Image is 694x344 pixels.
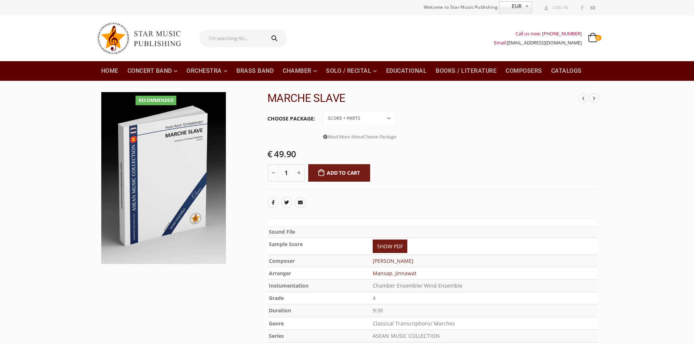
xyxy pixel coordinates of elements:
[269,228,295,235] b: Sound File
[294,197,306,208] a: Email
[373,270,416,277] a: Mansap, Jinnawat
[269,282,309,289] b: Instumentation
[269,294,284,301] b: Grade
[371,317,597,329] td: Classical Transcriptions/ Marches
[232,61,278,81] a: Brass Band
[371,280,597,292] td: Chamber Ensemble/ Wind Ensemble
[267,148,272,160] span: €
[264,29,287,47] button: Search
[268,164,279,182] button: -
[541,3,568,12] a: Log In
[269,257,295,264] b: Composer
[97,19,188,58] img: Star Music Publishing
[267,148,296,160] bdi: 49.90
[501,61,546,81] a: Composers
[373,306,596,316] p: 9:30
[294,164,305,182] button: +
[507,40,582,46] a: [EMAIL_ADDRESS][DOMAIN_NAME]
[269,270,291,277] b: Arranger
[547,61,586,81] a: Catalogs
[267,92,579,105] h2: MARCHE SLAVE
[267,197,279,208] a: Facebook
[308,164,370,182] button: Add to cart
[373,331,596,341] p: ASEAN MUSIC COLLECTION
[199,29,264,47] input: I'm searching for...
[373,257,413,264] a: [PERSON_NAME]
[577,3,587,13] a: Facebook
[182,61,232,81] a: Orchestra
[424,2,498,13] span: Welcome to Star Music Publishing
[136,96,176,105] div: Recommended
[431,61,501,81] a: Books / Literature
[267,238,372,255] th: Sample Score
[499,2,522,11] span: EUR
[281,197,293,208] a: Twitter
[588,3,597,13] a: Youtube
[269,332,284,339] b: Series
[101,92,226,264] img: SMP-50-0190 3D
[323,132,396,141] a: Read More AboutChoose Package
[595,35,601,41] span: 0
[278,164,294,182] input: Product quantity
[322,61,381,81] a: Solo / Recital
[269,307,291,314] b: Duration
[123,61,182,81] a: Concert Band
[382,61,431,81] a: Educational
[267,111,315,126] label: Choose Package
[373,240,407,253] a: SHOW PDF
[278,61,321,81] a: Chamber
[494,38,582,47] div: Email:
[97,61,123,81] a: Home
[269,320,284,327] b: Genre
[363,134,396,140] span: Choose Package
[494,29,582,38] div: Call us now: [PHONE_NUMBER]
[371,292,597,304] td: 4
